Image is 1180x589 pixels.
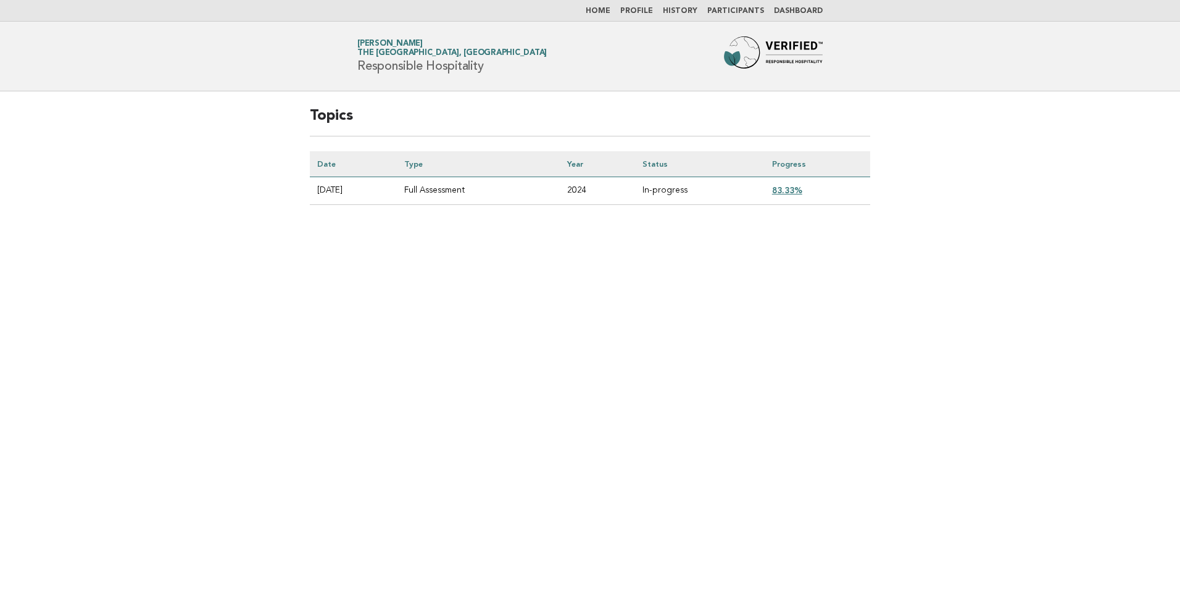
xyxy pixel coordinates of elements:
span: The [GEOGRAPHIC_DATA], [GEOGRAPHIC_DATA] [357,49,547,57]
th: Status [635,151,765,177]
th: Date [310,151,397,177]
td: In-progress [635,177,765,205]
h2: Topics [310,106,870,136]
th: Progress [765,151,870,177]
a: Participants [707,7,764,15]
a: [PERSON_NAME]The [GEOGRAPHIC_DATA], [GEOGRAPHIC_DATA] [357,40,547,57]
a: Dashboard [774,7,823,15]
img: Forbes Travel Guide [724,36,823,76]
a: History [663,7,697,15]
th: Year [560,151,634,177]
th: Type [397,151,560,177]
a: Home [586,7,610,15]
a: 83.33% [772,185,802,195]
a: Profile [620,7,653,15]
h1: Responsible Hospitality [357,40,547,72]
td: 2024 [560,177,634,205]
td: Full Assessment [397,177,560,205]
td: [DATE] [310,177,397,205]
